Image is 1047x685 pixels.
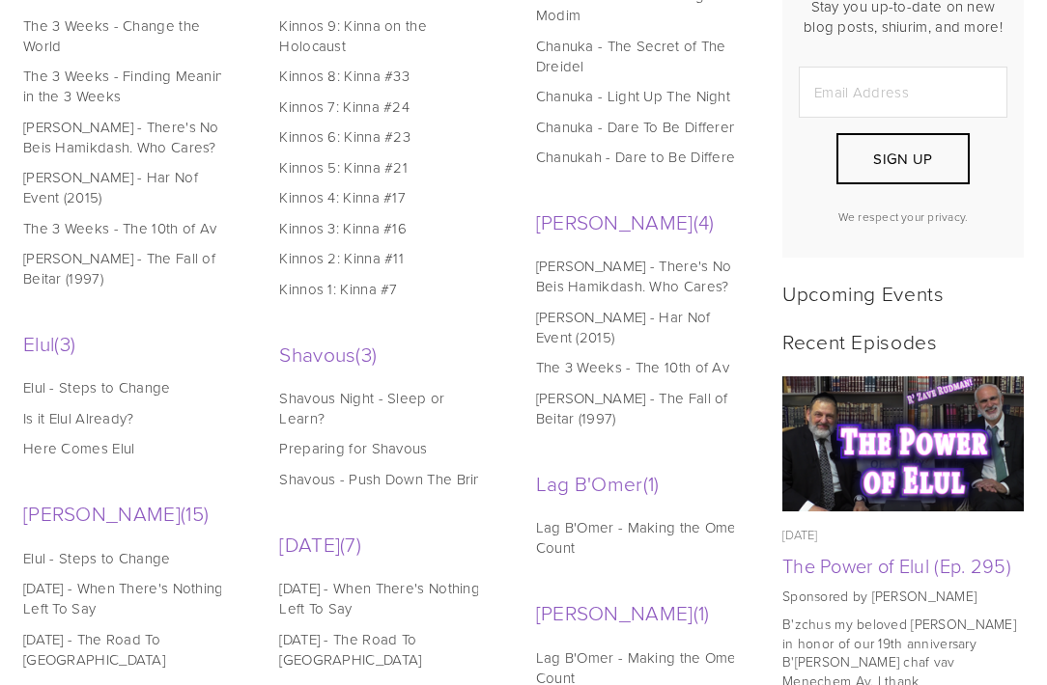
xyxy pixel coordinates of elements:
[536,469,753,497] a: Lag B'Omer1
[355,340,377,368] span: 3
[279,530,496,558] a: [DATE]7
[536,36,749,76] a: Chanuka - The Secret of The Dreidel
[536,598,753,626] a: [PERSON_NAME]1
[536,86,749,106] a: Chanuka - Light Up The Night
[279,438,492,458] a: Preparing for Shavous
[23,629,236,670] a: [DATE] - The Road To [GEOGRAPHIC_DATA]
[279,66,492,86] a: Kinnos 8: Kinna #33
[279,469,492,489] a: Shavous - Push Down The Brim
[536,388,749,428] a: [PERSON_NAME] - The Fall of Beitar (1997)
[23,377,236,397] a: Elul - Steps to Change
[279,578,492,618] a: [DATE] - When There's Nothing Left To Say
[536,147,749,167] a: Chanukah - Dare to Be Different
[279,96,492,117] a: Kinnos 7: Kinna #24
[799,67,1007,118] input: Email Address
[23,329,241,357] a: Elul3
[23,117,236,157] a: [PERSON_NAME] - There's No Beis Hamikdash. Who Cares?
[23,499,241,527] a: [PERSON_NAME]15
[782,281,1024,305] h2: Upcoming Events
[279,15,492,56] a: Kinnos 9: Kinna on the Holocaust
[279,279,492,299] a: Kinnos 1: Kinna #7
[23,66,236,106] a: The 3 Weeks - Finding Meaning in the 3 Weeks
[782,587,1024,606] p: Sponsored by [PERSON_NAME]
[23,438,236,458] a: Here Comes Elul
[23,248,236,288] a: [PERSON_NAME] - The Fall of Beitar (1997)
[693,598,710,626] span: 1
[536,117,749,137] a: Chanuka - Dare To Be Different
[279,248,492,268] a: Kinnos 2: Kinna #11
[23,578,236,618] a: [DATE] - When There's Nothing Left To Say
[536,256,749,296] a: [PERSON_NAME] - There's No Beis Hamikdash. Who Cares?
[643,469,660,497] span: 1
[873,149,932,169] span: Sign Up
[782,376,1024,512] a: The Power of Elul (Ep. 295)
[23,408,236,428] a: Is it Elul Already?
[782,526,818,543] time: [DATE]
[782,552,1011,579] a: The Power of Elul (Ep. 295)
[279,629,492,670] a: [DATE] - The Road To [GEOGRAPHIC_DATA]
[536,207,753,235] a: [PERSON_NAME]4
[23,218,236,238] a: The 3 Weeks - The 10th of Av
[279,388,492,428] a: Shavous Night - Sleep or Learn?
[181,499,209,527] span: 15
[279,218,492,238] a: Kinnos 3: Kinna #16
[279,157,492,178] a: Kinnos 5: Kinna #21
[279,126,492,147] a: Kinnos 6: Kinna #23
[279,187,492,207] a: Kinnos 4: Kinna #17
[799,208,1007,225] p: We respect your privacy.
[836,133,970,184] button: Sign Up
[23,167,236,207] a: [PERSON_NAME] - Har Nof Event (2015)
[54,329,75,357] span: 3
[23,15,236,56] a: The 3 Weeks - Change the World
[782,376,1025,512] img: The Power of Elul (Ep. 295)
[782,329,1024,353] h2: Recent Episodes
[536,307,749,347] a: [PERSON_NAME] - Har Nof Event (2015)
[693,207,715,235] span: 4
[279,340,496,368] a: Shavous3
[536,357,749,377] a: The 3 Weeks - The 10th of Av
[23,548,236,568] a: Elul - Steps to Change
[536,517,749,558] a: Lag B'Omer - Making the Omer Count
[340,530,361,558] span: 7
